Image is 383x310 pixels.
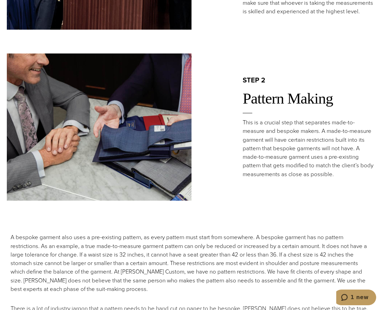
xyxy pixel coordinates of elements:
[243,76,376,84] h2: step 2
[243,118,376,179] p: This is a crucial step that separates made-to-measure and bespoke makers. A made-to-measure garme...
[336,290,376,307] iframe: Opens a widget where you can chat to one of our agents
[11,233,372,293] p: A bespoke garment also uses a pre-existing pattern, as every pattern must start from somewhere. A...
[7,53,191,201] img: Salesman showing a client fabric swatches from a Holland & Sherry book
[243,90,376,108] h2: Pattern Making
